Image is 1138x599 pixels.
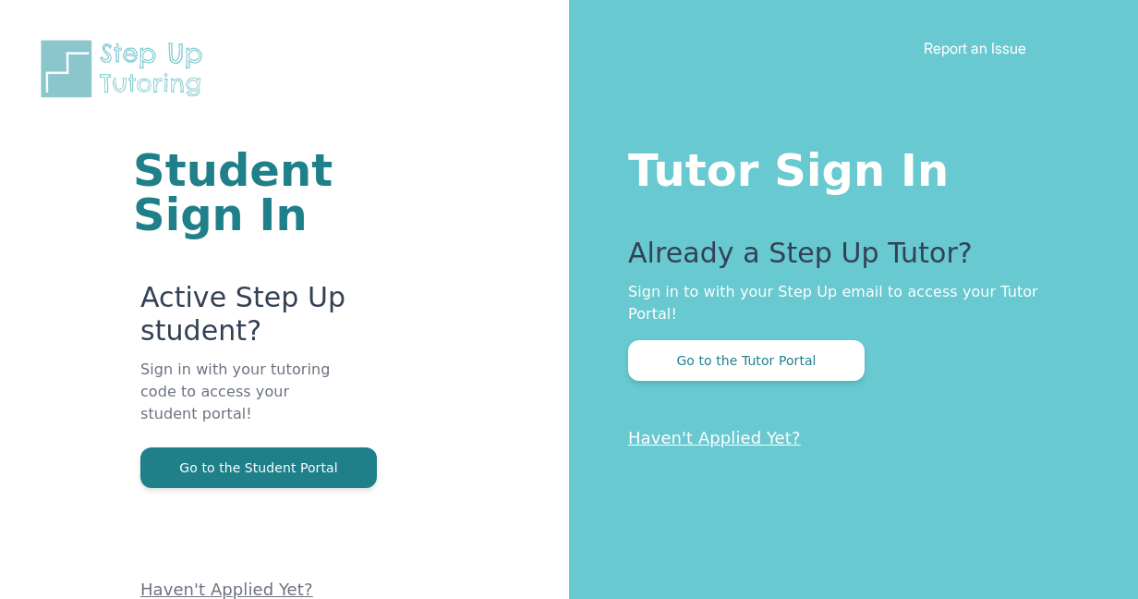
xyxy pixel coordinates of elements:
[628,428,801,447] a: Haven't Applied Yet?
[37,37,214,101] img: Step Up Tutoring horizontal logo
[924,39,1026,57] a: Report an Issue
[140,580,313,599] a: Haven't Applied Yet?
[133,148,347,237] h1: Student Sign In
[628,141,1064,192] h1: Tutor Sign In
[628,340,865,381] button: Go to the Tutor Portal
[140,447,377,488] button: Go to the Student Portal
[628,237,1064,281] p: Already a Step Up Tutor?
[140,458,377,476] a: Go to the Student Portal
[628,281,1064,325] p: Sign in to with your Step Up email to access your Tutor Portal!
[140,281,347,359] p: Active Step Up student?
[140,359,347,447] p: Sign in with your tutoring code to access your student portal!
[628,351,865,369] a: Go to the Tutor Portal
